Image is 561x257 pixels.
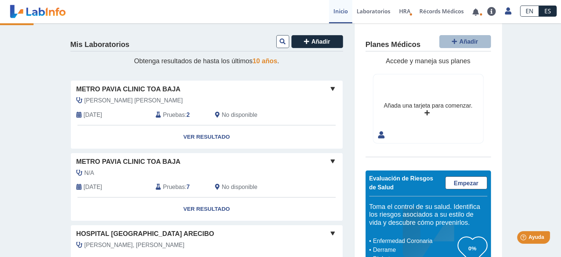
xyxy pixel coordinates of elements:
span: No disponible [222,183,257,192]
iframe: Help widget launcher [495,228,553,249]
span: Obtenga resultados de hasta los últimos . [134,57,279,65]
button: Añadir [439,35,491,48]
li: Enfermedad Coronaria [371,237,458,246]
a: Ver Resultado [71,197,343,221]
h5: Toma el control de su salud. Identifica los riesgos asociados a su estilo de vida y descubre cómo... [369,203,487,227]
span: No disponible [222,111,257,119]
h4: Mis Laboratorios [70,40,129,49]
span: Lugo Lopez, Zahira [84,96,183,105]
span: Hospital [GEOGRAPHIC_DATA] Arecibo [76,229,214,239]
span: Accede y maneja sus planes [386,57,470,65]
span: Metro Pavia Clinic Toa Baja [76,157,181,167]
div: : [150,183,209,192]
h4: Planes Médicos [366,40,420,49]
h3: 0% [458,244,487,253]
span: Pruebas [163,183,185,192]
button: Añadir [291,35,343,48]
a: Ver Resultado [71,125,343,149]
div: : [150,111,209,119]
div: Añada una tarjeta para comenzar. [384,101,472,110]
span: Evaluación de Riesgos de Salud [369,175,433,190]
a: ES [539,6,557,17]
span: 10 años [253,57,277,65]
span: 2025-10-02 [84,111,102,119]
span: Metro Pavia Clinic Toa Baja [76,84,181,94]
span: Pruebas [163,111,185,119]
b: 2 [187,112,190,118]
span: N/A [84,169,94,177]
a: Empezar [445,176,487,189]
span: HRA [399,7,411,15]
span: 2025-08-15 [84,183,102,192]
span: Añadir [311,38,330,45]
span: Añadir [459,38,478,45]
li: Derrame [371,246,458,254]
span: Santiago Cardenas, Vanessa [84,241,184,250]
a: EN [520,6,539,17]
b: 7 [187,184,190,190]
span: Empezar [454,180,478,186]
